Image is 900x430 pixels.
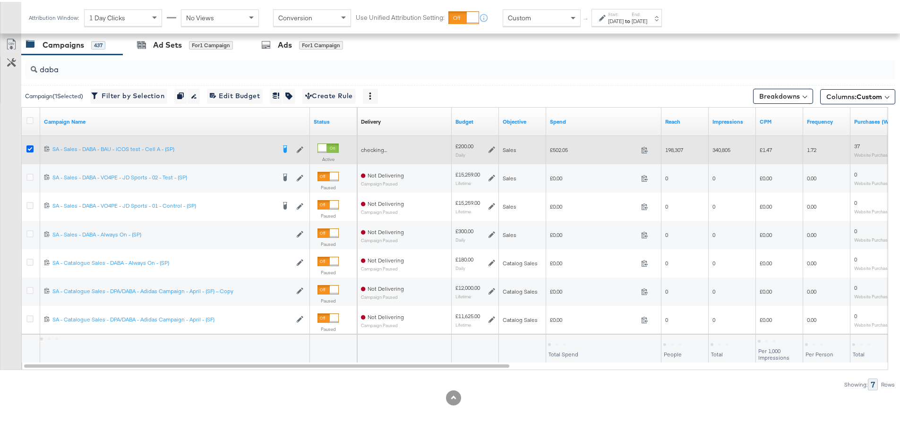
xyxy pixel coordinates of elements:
[361,208,404,213] sub: Campaign Paused
[503,173,516,180] span: Sales
[25,90,83,99] div: Campaign ( 1 Selected)
[52,172,275,179] div: SA - Sales - DABA - VO4PE - JD Sports - 02 - Test - (SP)
[455,197,480,205] div: £15,259.00
[712,144,730,152] span: 340,805
[361,236,404,241] sub: Campaign Paused
[356,11,445,20] label: Use Unified Attribution Setting:
[210,88,260,100] span: Edit Budget
[582,16,591,19] span: ↑
[854,207,892,212] sub: Website Purchases
[52,200,275,208] div: SA - Sales - DABA - VO4PE - JD Sports - 01 - Control - (SP)
[608,9,624,16] label: Start:
[508,12,531,20] span: Custom
[665,314,668,321] span: 0
[52,314,291,322] a: SA - Catalogue Sales - DPA/DABA - Adidas Campaign - April - (SF)
[503,286,538,293] span: Catalog Sales
[503,201,516,208] span: Sales
[807,201,816,208] span: 0.00
[807,144,816,152] span: 1.72
[807,258,816,265] span: 0.00
[52,286,291,294] a: SA - Catalogue Sales - DPA/DABA - Adidas Campaign - April - (SF) – Copy
[314,116,353,124] a: Shows the current state of your Ad Campaign.
[90,87,167,102] button: Filter by Selection
[302,87,356,102] button: Create Rule
[712,258,715,265] span: 0
[854,292,892,297] sub: Website Purchases
[807,116,847,124] a: The average number of times your ad was served to each person.
[503,229,516,236] span: Sales
[455,226,473,233] div: £300.00
[455,263,465,269] sub: Daily
[317,296,339,302] label: Paused
[665,201,668,208] span: 0
[807,286,816,293] span: 0.00
[624,16,632,23] strong: to
[854,254,857,261] span: 0
[44,116,306,124] a: Your campaign name.
[503,144,516,152] span: Sales
[758,346,789,359] span: Per 1,000 Impressions
[857,91,882,99] span: Custom
[455,116,495,124] a: The maximum amount you're willing to spend on your ads, on average each day or over the lifetime ...
[712,201,715,208] span: 0
[503,314,538,321] span: Catalog Sales
[52,286,291,293] div: SA - Catalogue Sales - DPA/DABA - Adidas Campaign - April - (SF) – Copy
[712,314,715,321] span: 0
[317,211,339,217] label: Paused
[826,90,882,100] span: Columns:
[368,255,404,262] span: Not Delivering
[189,39,233,48] div: for 1 Campaign
[455,150,465,156] sub: Daily
[361,179,404,185] sub: Campaign Paused
[43,38,84,49] div: Campaigns
[665,229,668,236] span: 0
[52,257,291,265] a: SA - Catalogue Sales - DABA - Always On - (SP)
[550,229,637,236] span: £0.00
[361,144,387,152] span: checking...
[89,12,125,20] span: 1 Day Clicks
[760,116,799,124] a: The average cost you've paid to have 1,000 impressions of your ad.
[550,144,637,152] span: £502.05
[881,379,895,386] div: Rows
[711,349,723,356] span: Total
[608,16,624,23] div: [DATE]
[712,116,752,124] a: The number of times your ad was served. On mobile apps an ad is counted as served the first time ...
[854,320,892,326] sub: Website Purchases
[854,311,857,318] span: 0
[361,264,404,270] sub: Campaign Paused
[368,283,404,290] span: Not Delivering
[712,286,715,293] span: 0
[854,235,892,241] sub: Website Purchases
[854,178,892,184] sub: Website Purchases
[760,286,772,293] span: £0.00
[207,87,263,102] button: Edit Budget
[317,268,339,274] label: Paused
[854,169,857,176] span: 0
[52,143,275,151] div: SA - Sales - DABA - BAU - iCOS test - Cell A - (SP)
[299,39,343,48] div: for 1 Campaign
[853,349,865,356] span: Total
[550,314,637,321] span: £0.00
[455,178,471,184] sub: Lifetime
[52,143,275,153] a: SA - Sales - DABA - BAU - iCOS test - Cell A - (SP)
[854,226,857,233] span: 0
[760,201,772,208] span: £0.00
[807,173,816,180] span: 0.00
[455,320,471,326] sub: Lifetime
[760,144,772,152] span: £1.47
[854,263,892,269] sub: Website Purchases
[820,87,895,102] button: Columns:Custom
[807,314,816,321] span: 0.00
[317,183,339,189] label: Paused
[760,173,772,180] span: £0.00
[760,229,772,236] span: £0.00
[455,311,480,318] div: £11,625.00
[665,173,668,180] span: 0
[807,229,816,236] span: 0.00
[361,116,381,124] a: Reflects the ability of your Ad Campaign to achieve delivery based on ad states, schedule and bud...
[305,88,353,100] span: Create Rule
[550,286,637,293] span: £0.00
[854,282,857,289] span: 0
